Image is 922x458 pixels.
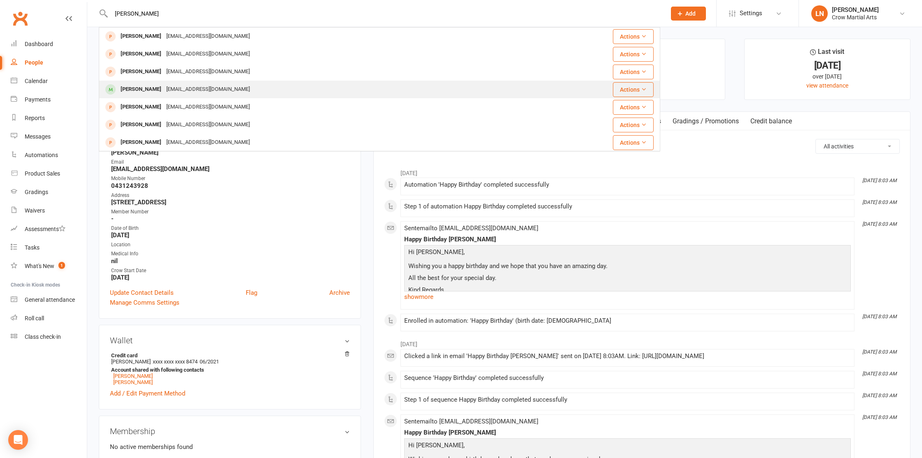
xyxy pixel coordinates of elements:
[25,296,75,303] div: General attendance
[806,82,848,89] a: view attendance
[118,66,164,78] div: [PERSON_NAME]
[25,189,48,195] div: Gradings
[11,201,87,220] a: Waivers
[613,118,654,132] button: Actions
[118,101,164,113] div: [PERSON_NAME]
[11,220,87,238] a: Assessments
[11,146,87,164] a: Automations
[862,371,896,377] i: [DATE] 8:03 AM
[164,101,252,113] div: [EMAIL_ADDRESS][DOMAIN_NAME]
[25,78,48,84] div: Calendar
[11,35,87,53] a: Dashboard
[111,208,350,216] div: Member Number
[25,170,60,177] div: Product Sales
[406,273,849,285] p: All the best for your special day.
[58,262,65,269] span: 1
[164,83,252,95] div: [EMAIL_ADDRESS][DOMAIN_NAME]
[110,336,350,345] h3: Wallet
[111,274,350,281] strong: [DATE]
[613,100,654,115] button: Actions
[25,133,51,140] div: Messages
[11,164,87,183] a: Product Sales
[613,65,654,79] button: Actions
[752,72,903,81] div: over [DATE]
[111,199,350,206] strong: [STREET_ADDRESS]
[110,442,350,452] p: No active memberships found
[25,244,40,251] div: Tasks
[862,178,896,183] i: [DATE] 8:03 AM
[404,236,851,243] div: Happy Birthday [PERSON_NAME]
[111,257,350,265] strong: nil
[667,112,745,131] a: Gradings / Promotions
[200,359,219,365] span: 06/2021
[11,90,87,109] a: Payments
[25,59,43,66] div: People
[111,149,350,156] strong: [PERSON_NAME]
[118,136,164,148] div: [PERSON_NAME]
[25,333,61,340] div: Class check-in
[110,351,350,386] li: [PERSON_NAME]
[25,96,51,103] div: Payments
[111,182,350,190] strong: 0431243928
[8,430,28,450] div: Open Intercom Messenger
[685,10,696,17] span: Add
[862,199,896,205] i: [DATE] 8:03 AM
[25,207,45,214] div: Waivers
[404,375,851,382] div: Sequence 'Happy Birthday' completed successfully
[329,288,350,298] a: Archive
[164,66,252,78] div: [EMAIL_ADDRESS][DOMAIN_NAME]
[613,47,654,62] button: Actions
[113,373,153,379] a: [PERSON_NAME]
[404,429,851,436] div: Happy Birthday [PERSON_NAME]
[11,309,87,328] a: Roll call
[111,352,346,359] strong: Credit card
[832,14,879,21] div: Crow Martial Arts
[745,112,798,131] a: Credit balance
[10,8,30,29] a: Clubworx
[118,119,164,131] div: [PERSON_NAME]
[862,221,896,227] i: [DATE] 8:03 AM
[111,165,350,173] strong: [EMAIL_ADDRESS][DOMAIN_NAME]
[164,30,252,42] div: [EMAIL_ADDRESS][DOMAIN_NAME]
[404,317,851,324] div: Enrolled in automation: 'Happy Birthday' (birth date: [DEMOGRAPHIC_DATA]
[862,349,896,355] i: [DATE] 8:03 AM
[613,135,654,150] button: Actions
[406,440,849,452] p: Hi [PERSON_NAME]
[404,291,851,303] a: show more
[25,115,45,121] div: Reports
[109,8,660,19] input: Search...
[740,4,762,23] span: Settings
[11,72,87,90] a: Calendar
[111,158,350,166] div: Email
[246,288,257,298] a: Flag
[25,41,53,47] div: Dashboard
[111,224,350,232] div: Date of Birth
[11,238,87,257] a: Tasks
[111,250,350,258] div: Medical Info
[111,215,350,222] strong: -
[118,48,164,60] div: [PERSON_NAME]
[11,53,87,72] a: People
[110,288,174,298] a: Update Contact Details
[752,61,903,70] div: [DATE]
[862,414,896,420] i: [DATE] 8:03 AM
[463,248,465,256] span: ,
[111,267,350,275] div: Crow Start Date
[164,136,252,148] div: [EMAIL_ADDRESS][DOMAIN_NAME]
[463,442,465,449] span: ,
[25,152,58,158] div: Automations
[404,224,538,232] span: Sent email to [EMAIL_ADDRESS][DOMAIN_NAME]
[811,5,828,22] div: LN
[11,328,87,346] a: Class kiosk mode
[406,247,849,259] p: Hi [PERSON_NAME]
[164,119,252,131] div: [EMAIL_ADDRESS][DOMAIN_NAME]
[111,192,350,199] div: Address
[111,175,350,183] div: Mobile Number
[406,261,849,273] p: Wishing you a happy birthday and we hope that you have an amazing day.
[25,226,65,232] div: Assessments
[25,263,54,269] div: What's New
[404,203,851,210] div: Step 1 of automation Happy Birthday completed successfully
[25,315,44,322] div: Roll call
[384,335,900,349] li: [DATE]
[11,109,87,127] a: Reports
